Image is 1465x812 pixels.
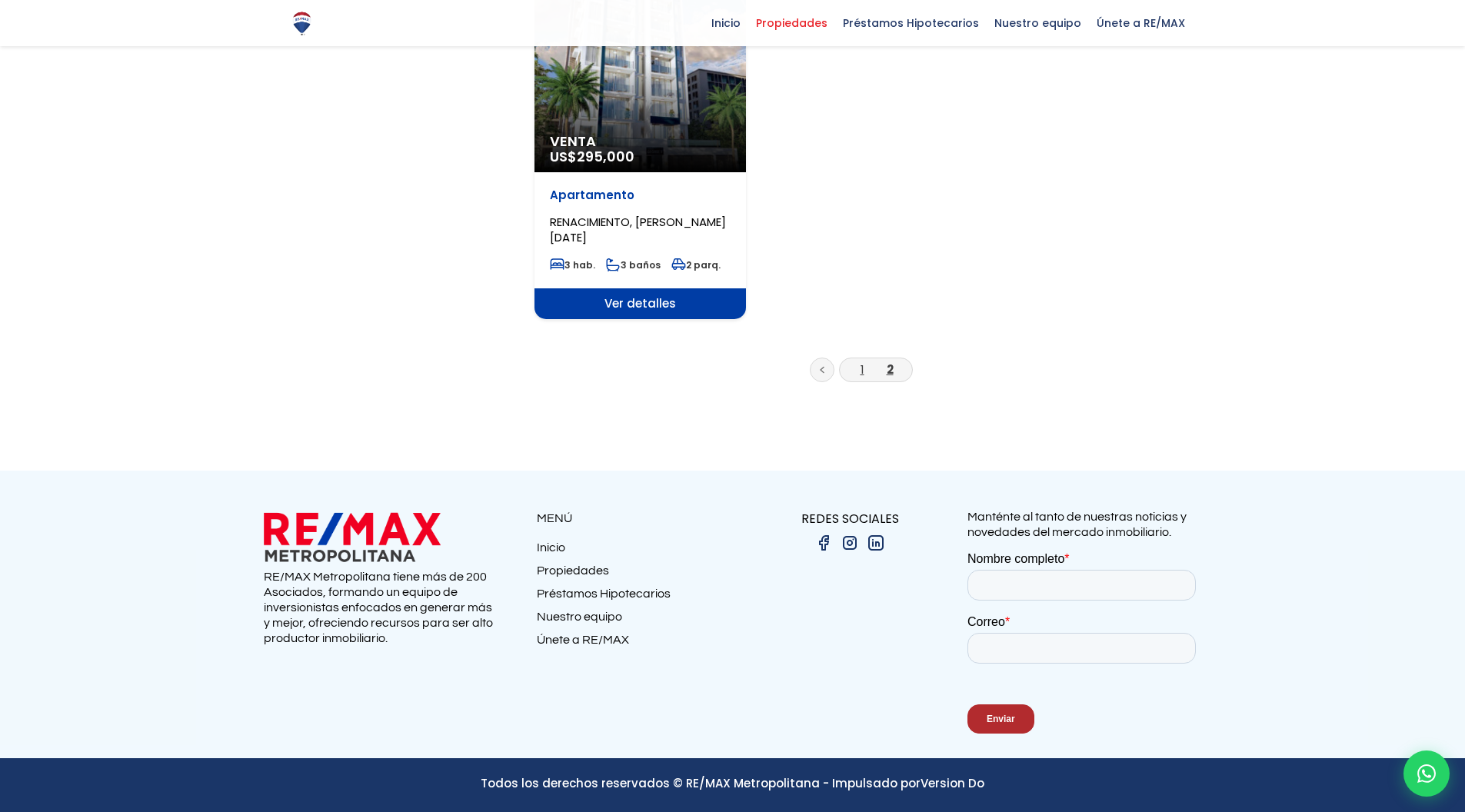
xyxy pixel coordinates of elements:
[534,288,746,319] span: Ver detalles
[550,258,595,271] span: 3 hab.
[537,563,733,586] a: Propiedades
[537,609,733,632] a: Nuestro equipo
[264,774,1202,793] p: Todos los derechos reservados © RE/MAX Metropolitana - Impulsado por
[264,509,441,565] img: remax metropolitana logo
[987,12,1089,35] span: Nuestro equipo
[550,214,726,245] span: RENACIMIENTO, [PERSON_NAME][DATE]
[537,509,733,528] p: MENÚ
[835,12,987,35] span: Préstamos Hipotecarios
[748,12,835,35] span: Propiedades
[814,534,833,552] img: facebook.png
[550,188,731,203] p: Apartamento
[288,10,315,37] img: Logo de REMAX
[606,258,661,271] span: 3 baños
[1089,12,1193,35] span: Únete a RE/MAX
[867,534,885,552] img: linkedin.png
[921,775,984,791] a: Version Do
[577,147,634,166] span: 295,000
[967,551,1202,747] iframe: Form 0
[733,509,967,528] p: REDES SOCIALES
[537,632,733,655] a: Únete a RE/MAX
[264,569,498,646] p: RE/MAX Metropolitana tiene más de 200 Asociados, formando un equipo de inversionistas enfocados e...
[841,534,859,552] img: instagram.png
[704,12,748,35] span: Inicio
[537,540,733,563] a: Inicio
[550,134,731,149] span: Venta
[550,147,634,166] span: US$
[537,586,733,609] a: Préstamos Hipotecarios
[861,361,864,378] a: 1
[887,361,894,378] a: 2
[967,509,1202,540] p: Manténte al tanto de nuestras noticias y novedades del mercado inmobiliario.
[671,258,721,271] span: 2 parq.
